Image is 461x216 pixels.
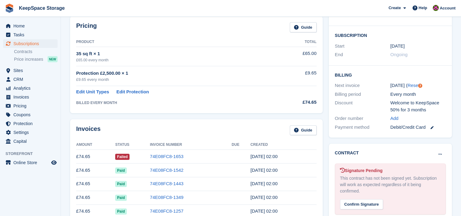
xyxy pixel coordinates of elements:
[390,52,408,57] span: Ongoing
[14,56,58,63] a: Price increases NEW
[340,198,383,203] a: Confirm Signature
[335,32,446,38] h2: Subscription
[76,70,278,77] div: Protection £2,500.00 × 1
[278,47,317,66] td: £65.00
[335,43,390,50] div: Start
[13,22,50,30] span: Home
[3,31,58,39] a: menu
[76,191,115,204] td: £74.65
[407,83,419,88] a: Reset
[419,5,427,11] span: Help
[335,99,390,113] div: Discount
[390,91,446,98] div: Every month
[76,150,115,164] td: £74.65
[150,195,183,200] a: 74E08FC8-1349
[3,128,58,137] a: menu
[76,125,101,135] h2: Invoices
[335,150,359,156] h2: Contract
[390,124,446,131] div: Debit/Credit Card
[5,4,14,13] img: stora-icon-8386f47178a22dfd0bd8f6a31ec36ba5ce8667c1dd55bd0f319d3a0aa187defe.svg
[3,84,58,92] a: menu
[150,140,232,150] th: Invoice Number
[16,3,67,13] a: KeepSpace Storage
[440,5,456,11] span: Account
[3,22,58,30] a: menu
[390,43,405,50] time: 2025-01-09 01:00:00 UTC
[5,151,61,157] span: Storefront
[13,93,50,101] span: Invoices
[115,208,126,214] span: Paid
[115,154,129,160] span: Failed
[388,5,401,11] span: Create
[335,72,446,78] h2: Billing
[335,51,390,58] div: End
[150,154,183,159] a: 74E08FC8-1653
[250,195,278,200] time: 2025-05-09 01:00:26 UTC
[278,99,317,106] div: £74.65
[290,22,317,32] a: Guide
[290,125,317,135] a: Guide
[50,159,58,166] a: Preview store
[3,93,58,101] a: menu
[13,84,50,92] span: Analytics
[278,66,317,86] td: £9.65
[76,22,97,32] h2: Pricing
[250,154,278,159] time: 2025-08-09 01:00:06 UTC
[13,119,50,128] span: Protection
[76,164,115,177] td: £74.65
[340,167,441,174] div: Signature Pending
[13,66,50,75] span: Sites
[417,83,423,88] div: Tooltip anchor
[433,5,439,11] img: John Fletcher
[116,88,149,95] a: Edit Protection
[3,119,58,128] a: menu
[3,39,58,48] a: menu
[250,208,278,214] time: 2025-04-09 01:00:07 UTC
[76,77,278,83] div: £9.65 every month
[390,99,446,113] div: Welcome to KeepSpace 50% for 3 months
[340,175,441,194] div: This contract has not been signed yet. Subscription will work as expected regardless of it being ...
[340,199,383,209] div: Confirm Signature
[335,124,390,131] div: Payment method
[250,181,278,186] time: 2025-06-09 01:00:05 UTC
[250,167,278,173] time: 2025-07-09 01:00:54 UTC
[3,66,58,75] a: menu
[76,140,115,150] th: Amount
[390,82,446,89] div: [DATE] ( )
[13,102,50,110] span: Pricing
[150,167,183,173] a: 74E08FC8-1542
[115,140,150,150] th: Status
[14,49,58,55] a: Contracts
[150,208,183,214] a: 74E08FC8-1257
[13,110,50,119] span: Coupons
[335,91,390,98] div: Billing period
[390,115,399,122] a: Add
[3,75,58,84] a: menu
[76,57,278,63] div: £65.00 every month
[48,56,58,62] div: NEW
[13,158,50,167] span: Online Store
[76,37,278,47] th: Product
[14,56,43,62] span: Price increases
[115,167,126,174] span: Paid
[150,181,183,186] a: 74E08FC8-1443
[250,140,317,150] th: Created
[3,110,58,119] a: menu
[3,158,58,167] a: menu
[76,50,278,57] div: 35 sq ft × 1
[3,102,58,110] a: menu
[335,82,390,89] div: Next invoice
[76,88,109,95] a: Edit Unit Types
[3,137,58,146] a: menu
[278,37,317,47] th: Total
[76,177,115,191] td: £74.65
[13,75,50,84] span: CRM
[13,128,50,137] span: Settings
[13,137,50,146] span: Capital
[13,31,50,39] span: Tasks
[115,195,126,201] span: Paid
[335,115,390,122] div: Order number
[76,100,278,106] div: BILLED EVERY MONTH
[232,140,250,150] th: Due
[13,39,50,48] span: Subscriptions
